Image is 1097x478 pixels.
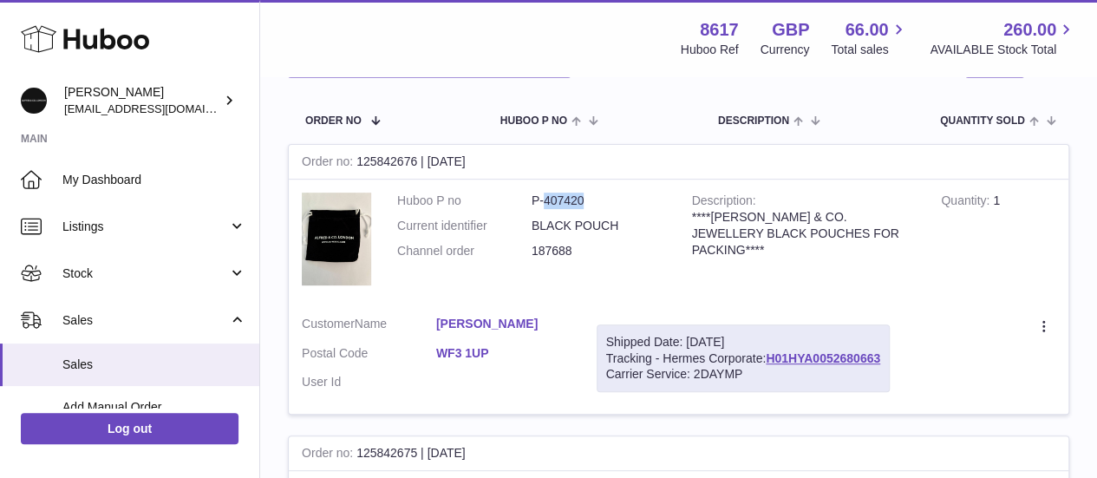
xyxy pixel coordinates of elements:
div: 125842675 | [DATE] [289,436,1068,471]
span: Quantity Sold [940,115,1025,127]
dt: Current identifier [397,218,532,234]
dt: Postal Code [302,345,436,366]
dt: User Id [302,374,436,390]
a: [PERSON_NAME] [436,316,571,332]
strong: 8617 [700,18,739,42]
dd: 187688 [532,243,666,259]
img: 86171736511865.jpg [302,193,371,285]
div: Carrier Service: 2DAYMP [606,366,880,383]
strong: Order no [302,154,356,173]
dd: BLACK POUCH [532,218,666,234]
div: Tracking - Hermes Corporate: [597,324,890,393]
strong: Description [692,193,756,212]
img: internalAdmin-8617@internal.huboo.com [21,88,47,114]
span: Order No [305,115,362,127]
dt: Name [302,316,436,337]
span: Add Manual Order [62,399,246,416]
div: Currency [761,42,810,58]
dt: Channel order [397,243,532,259]
span: [EMAIL_ADDRESS][DOMAIN_NAME] [64,101,255,115]
div: Shipped Date: [DATE] [606,334,880,350]
a: H01HYA0052680663 [766,351,880,365]
strong: GBP [772,18,809,42]
a: Log out [21,413,238,444]
span: Sales [62,312,228,329]
strong: Quantity [941,193,993,212]
strong: Order no [302,446,356,464]
span: Stock [62,265,228,282]
span: Customer [302,317,355,331]
span: 260.00 [1003,18,1056,42]
span: Total sales [831,42,908,58]
dt: Huboo P no [397,193,532,209]
dd: P-407420 [532,193,666,209]
span: 66.00 [845,18,888,42]
a: WF3 1UP [436,345,571,362]
div: 125842676 | [DATE] [289,145,1068,180]
a: 66.00 Total sales [831,18,908,58]
span: Listings [62,219,228,235]
div: [PERSON_NAME] [64,84,220,117]
span: Huboo P no [500,115,567,127]
span: Description [718,115,789,127]
div: ****[PERSON_NAME] & CO. JEWELLERY BLACK POUCHES FOR PACKING**** [692,209,916,259]
span: My Dashboard [62,172,246,188]
td: 1 [928,180,1068,303]
div: Huboo Ref [681,42,739,58]
span: AVAILABLE Stock Total [930,42,1076,58]
a: 260.00 AVAILABLE Stock Total [930,18,1076,58]
span: Sales [62,357,246,373]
